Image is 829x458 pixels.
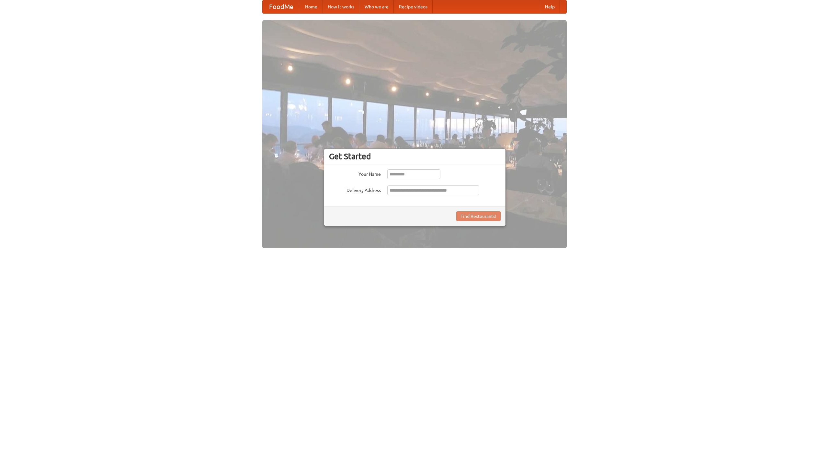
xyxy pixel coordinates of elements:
button: Find Restaurants! [456,211,501,221]
a: How it works [323,0,359,13]
a: FoodMe [263,0,300,13]
label: Delivery Address [329,185,381,194]
label: Your Name [329,169,381,177]
a: Who we are [359,0,394,13]
h3: Get Started [329,151,501,161]
a: Recipe videos [394,0,433,13]
a: Help [540,0,560,13]
a: Home [300,0,323,13]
